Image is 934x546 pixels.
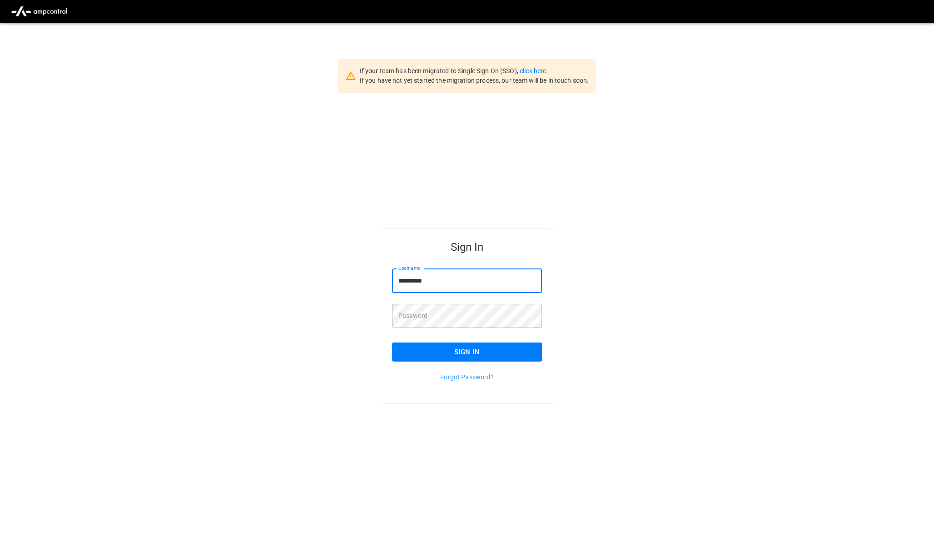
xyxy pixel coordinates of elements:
span: If you have not yet started the migration process, our team will be in touch soon. [360,77,589,84]
span: If your team has been migrated to Single Sign On (SSO), [360,67,520,74]
label: Username [398,265,420,272]
a: click here. [520,67,548,74]
p: Forgot Password? [392,372,542,382]
img: ampcontrol.io logo [7,3,71,20]
h5: Sign In [392,240,542,254]
button: Sign In [392,342,542,362]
